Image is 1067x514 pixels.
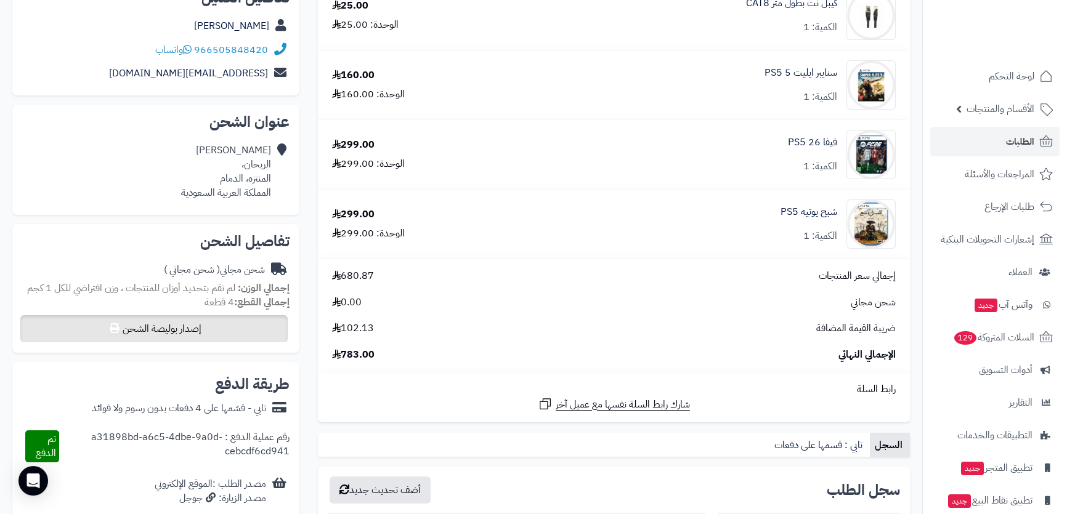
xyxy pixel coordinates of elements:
[803,159,837,174] div: الكمية: 1
[332,207,375,222] div: 299.00
[827,483,900,497] h3: سجل الطلب
[332,295,362,310] span: 0.00
[953,329,1034,346] span: السلات المتروكة
[332,68,375,82] div: 160.00
[930,225,1060,254] a: إشعارات التحويلات البنكية
[205,295,290,310] small: 4 قطعة
[332,87,405,102] div: الوحدة: 160.00
[155,491,266,505] div: مصدر الزيارة: جوجل
[803,90,837,104] div: الكمية: 1
[323,382,905,396] div: رابط السلة
[194,18,269,33] a: [PERSON_NAME]
[803,229,837,243] div: الكمية: 1
[59,430,290,462] div: رقم عملية الدفع : a31898bd-a6c5-4dbe-9a0d-cebcdf6cd941
[788,135,837,150] a: فيفا 26 PS5
[238,281,290,295] strong: إجمالي الوزن:
[930,453,1060,483] a: تطبيق المتجرجديد
[930,127,1060,156] a: الطلبات
[979,361,1033,379] span: أدوات التسويق
[930,420,1060,450] a: التطبيقات والخدمات
[957,427,1033,444] span: التطبيقات والخدمات
[930,290,1060,319] a: وآتس آبجديد
[941,231,1034,248] span: إشعارات التحويلات البنكية
[332,157,405,171] div: الوحدة: 299.00
[930,257,1060,287] a: العملاء
[984,198,1034,215] span: طلبات الإرجاع
[781,205,837,219] a: شبح يوتيه PS5
[181,143,271,199] div: [PERSON_NAME] الريحان، المنتزه، الدمام المملكة العربية السعودية
[1008,263,1033,281] span: العملاء
[847,60,895,110] img: 1725117366-sniper-elite-5-ps5-90x90.jpg
[332,269,374,283] span: 680.87
[164,262,220,277] span: ( شحن مجاني )
[155,477,266,505] div: مصدر الطلب :الموقع الإلكتروني
[967,100,1034,118] span: الأقسام والمنتجات
[930,388,1060,417] a: التقارير
[819,269,896,283] span: إجمالي سعر المنتجات
[803,20,837,34] div: الكمية: 1
[847,130,895,179] img: 1758139991-0436d3d6-92fc-4326-a61b-643dcd257d81-1000x1000-sH7NkNxHYbpxGhqmP8e8Z633u6W3RWu6Zj1YZjK...
[930,159,1060,189] a: المراجعات والأسئلة
[27,281,235,295] span: لم تقم بتحديد أوزان للمنتجات ، وزن افتراضي للكل 1 كجم
[930,323,1060,352] a: السلات المتروكة129
[965,166,1034,183] span: المراجعات والأسئلة
[538,396,690,412] a: شارك رابط السلة نفسها مع عميل آخر
[816,321,896,335] span: ضريبة القيمة المضافة
[765,66,837,80] a: سنايبر ايليت 5 PS5
[960,459,1033,476] span: تطبيق المتجر
[838,348,896,362] span: الإجمالي النهائي
[947,492,1033,509] span: تطبيق نقاط البيع
[870,433,910,457] a: السجل
[109,66,268,81] a: [EMAIL_ADDRESS][DOMAIN_NAME]
[769,433,870,457] a: تابي : قسمها على دفعات
[851,295,896,310] span: شحن مجاني
[332,227,405,241] div: الوحدة: 299.00
[36,432,56,460] span: تم الدفع
[164,263,265,277] div: شحن مجاني
[930,192,1060,222] a: طلبات الإرجاع
[930,355,1060,385] a: أدوات التسويق
[234,295,290,310] strong: إجمالي القطع:
[20,315,288,342] button: إصدار بوليصة الشحن
[332,18,399,32] div: الوحدة: 25.00
[18,466,48,496] div: Open Intercom Messenger
[1009,394,1033,411] span: التقارير
[215,377,290,392] h2: طريقة الدفع
[948,494,971,508] span: جديد
[983,9,1055,35] img: logo-2.png
[930,62,1060,91] a: لوحة التحكم
[989,68,1034,85] span: لوحة التحكم
[92,401,266,416] div: تابي - قسّمها على 4 دفعات بدون رسوم ولا فوائد
[1006,133,1034,150] span: الطلبات
[332,138,375,152] div: 299.00
[975,299,997,312] span: جديد
[22,234,290,249] h2: تفاصيل الشحن
[961,462,984,475] span: جديد
[155,42,192,57] a: واتساب
[954,331,976,345] span: 129
[847,199,895,249] img: 1758900262-ghost_of_yote_2-90x90.webp
[330,476,431,504] button: أضف تحديث جديد
[194,42,268,57] a: 966505848420
[22,114,290,129] h2: عنوان الشحن
[973,296,1033,313] span: وآتس آب
[332,348,375,362] span: 783.00
[556,398,690,412] span: شارك رابط السلة نفسها مع عميل آخر
[332,321,374,335] span: 102.13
